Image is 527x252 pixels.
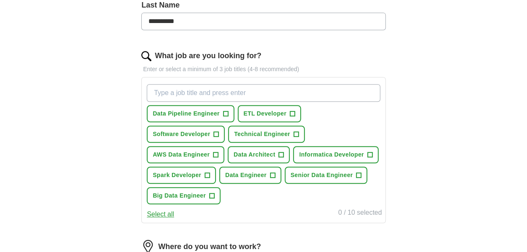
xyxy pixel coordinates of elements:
span: Data Architect [234,150,275,159]
button: Data Architect [228,146,290,163]
button: Senior Data Engineer [285,167,368,184]
img: search.png [141,51,151,61]
button: Software Developer [147,126,225,143]
button: Data Pipeline Engineer [147,105,234,122]
span: Senior Data Engineer [291,171,353,180]
span: Big Data Engineer [153,191,206,200]
span: Software Developer [153,130,210,139]
span: ETL Developer [244,109,286,118]
button: Informatica Developer [293,146,378,163]
button: Data Engineer [219,167,281,184]
button: Spark Developer [147,167,216,184]
label: What job are you looking for? [155,50,261,62]
button: Select all [147,209,174,219]
span: Technical Engineer [234,130,290,139]
p: Enter or select a minimum of 3 job titles (4-8 recommended) [141,65,385,74]
button: Big Data Engineer [147,187,221,204]
input: Type a job title and press enter [147,84,380,102]
span: AWS Data Engineer [153,150,210,159]
span: Data Engineer [225,171,267,180]
span: Spark Developer [153,171,201,180]
button: AWS Data Engineer [147,146,224,163]
button: ETL Developer [238,105,301,122]
span: Data Pipeline Engineer [153,109,219,118]
div: 0 / 10 selected [338,208,382,219]
button: Technical Engineer [228,126,305,143]
span: Informatica Developer [299,150,363,159]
